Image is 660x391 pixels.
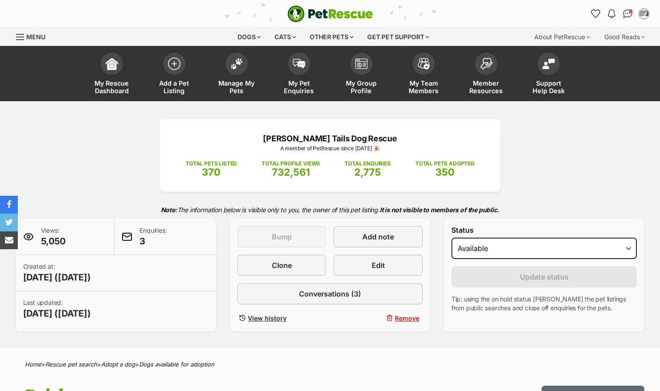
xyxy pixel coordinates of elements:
[354,166,381,178] span: 2,775
[161,206,177,214] strong: Note:
[623,9,632,18] img: chat-41dd97257d64d25036548639549fe6c8038ab92f7586957e7f3b1b290dea8141.svg
[529,79,569,95] span: Support Help Desk
[480,58,492,70] img: member-resources-icon-8e73f808a243e03378d46382f2149f9095a855e16c252ad45f914b54edf8863c.svg
[185,160,237,168] p: TOTAL PETS LISTED
[344,160,390,168] p: TOTAL ENQUIRIES
[23,307,91,320] span: [DATE] ([DATE])
[25,361,41,368] a: Home
[272,231,292,242] span: Bump
[520,272,569,282] span: Update status
[92,79,132,95] span: My Rescue Dashboard
[355,58,368,69] img: group-profile-icon-3fa3cf56718a62981997c0bc7e787c4b2cf8bcc04b72c1350f741eb67cf2f40e.svg
[451,226,637,234] label: Status
[173,132,487,144] p: [PERSON_NAME] Tails Dog Rescue
[41,235,66,247] span: 5,050
[333,312,422,325] button: Remove
[605,7,619,21] button: Notifications
[23,262,91,284] p: Created at:
[589,7,603,21] a: Favourites
[455,48,517,101] a: Member Resources
[621,7,635,21] a: Conversations
[393,48,455,101] a: My Team Members
[154,79,194,95] span: Add a Pet Listing
[293,59,305,69] img: pet-enquiries-icon-7e3ad2cf08bfb03b45e93fb7055b45f3efa6380592205ae92323e6603595dc1f.svg
[230,58,243,70] img: manage-my-pets-icon-02211641906a0b7f246fdf0571729dbe1e7629f14944591b6c1af311fb30b64b.svg
[16,28,52,44] a: Menu
[380,206,500,214] strong: It is not visible to members of the public.
[528,28,596,46] div: About PetRescue
[231,28,267,46] div: Dogs
[272,260,292,271] span: Clone
[361,28,435,46] div: Get pet support
[451,295,637,313] p: Tip: using the on hold status [PERSON_NAME] the pet listings from public searches and close off e...
[16,201,644,219] p: The information below is visible only to you, the owner of this pet listing.
[268,48,330,101] a: My Pet Enquiries
[418,58,430,70] img: team-members-icon-5396bd8760b3fe7c0b43da4ab00e1e3bb1a5d9ba89233759b79545d2d3fc5d0d.svg
[139,235,167,247] span: 3
[287,5,373,22] img: logo-e224e6f780fb5917bec1dbf3a21bbac754714ae5b6737aabdf751b685950b380.svg
[303,28,360,46] div: Other pets
[589,7,651,21] ul: Account quick links
[139,226,167,247] p: Enquiries:
[640,9,648,18] img: Ruth Christodoulou profile pic
[3,361,658,368] div: > > >
[139,361,214,368] a: Dogs available for adoption
[106,58,118,70] img: dashboard-icon-eb2f2d2d3e046f16d808141f083e7271f6b2e854fb5c12c21221c1fb7104beca.svg
[333,226,422,247] a: Add note
[608,9,615,18] img: notifications-46538b983faf8c2785f20acdc204bb7945ddae34d4c08c2a6579f10ce5e182be.svg
[248,313,287,323] span: View history
[143,48,205,101] a: Add a Pet Listing
[637,7,651,21] button: My account
[262,160,320,168] p: TOTAL PROFILE VIEWS
[168,58,180,70] img: add-pet-listing-icon-0afa8454b4691262ce3f59096e99ab1cd57d4a30225e0717b998d2c9b9846f56.svg
[287,5,373,22] a: PetRescue
[23,298,91,320] p: Last updated:
[202,166,221,178] span: 370
[23,271,91,284] span: [DATE] ([DATE])
[237,226,326,247] button: Bump
[237,312,326,325] a: View history
[26,33,45,41] span: Menu
[237,283,423,305] a: Conversations (3)
[45,361,97,368] a: Rescue pet search
[237,255,326,276] a: Clone
[435,166,455,178] span: 350
[517,48,580,101] a: Support Help Desk
[279,79,319,95] span: My Pet Enquiries
[372,260,385,271] span: Edit
[466,79,506,95] span: Member Resources
[272,166,310,178] span: 732,561
[173,144,487,152] p: A member of PetRescue since [DATE] 🎉
[268,28,302,46] div: Cats
[395,313,419,323] span: Remove
[341,79,381,95] span: My Group Profile
[217,79,257,95] span: Manage My Pets
[330,48,393,101] a: My Group Profile
[41,226,66,247] p: Views:
[598,28,651,46] div: Good Reads
[333,255,422,276] a: Edit
[205,48,268,101] a: Manage My Pets
[542,58,555,69] img: help-desk-icon-fdf02630f3aa405de69fd3d07c3f3aa587a6932b1a1747fa1d2bba05be0121f9.svg
[362,231,394,242] span: Add note
[415,160,475,168] p: TOTAL PETS ADOPTED
[404,79,444,95] span: My Team Members
[451,266,637,288] button: Update status
[299,288,361,299] span: Conversations (3)
[81,48,143,101] a: My Rescue Dashboard
[101,361,135,368] a: Adopt a dog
